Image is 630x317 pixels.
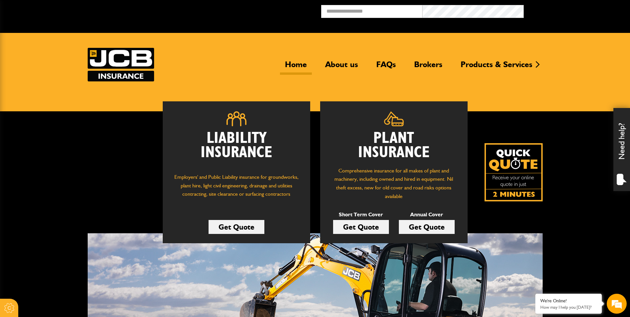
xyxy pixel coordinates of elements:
a: About us [320,59,363,75]
p: Short Term Cover [333,210,389,219]
a: FAQs [371,59,401,75]
div: Need help? [613,108,630,191]
a: Get Quote [209,220,264,234]
p: How may I help you today? [540,305,597,310]
h2: Plant Insurance [330,131,458,160]
a: Home [280,59,312,75]
a: Get your insurance quote isn just 2-minutes [485,143,543,201]
img: JCB Insurance Services logo [88,48,154,81]
a: JCB Insurance Services [88,48,154,81]
a: Get Quote [399,220,455,234]
button: Broker Login [524,5,625,15]
p: Comprehensive insurance for all makes of plant and machinery, including owned and hired in equipm... [330,166,458,200]
div: We're Online! [540,298,597,304]
h2: Liability Insurance [173,131,300,166]
a: Brokers [409,59,447,75]
a: Get Quote [333,220,389,234]
p: Annual Cover [399,210,455,219]
p: Employers' and Public Liability insurance for groundworks, plant hire, light civil engineering, d... [173,173,300,205]
img: Quick Quote [485,143,543,201]
a: Products & Services [456,59,537,75]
